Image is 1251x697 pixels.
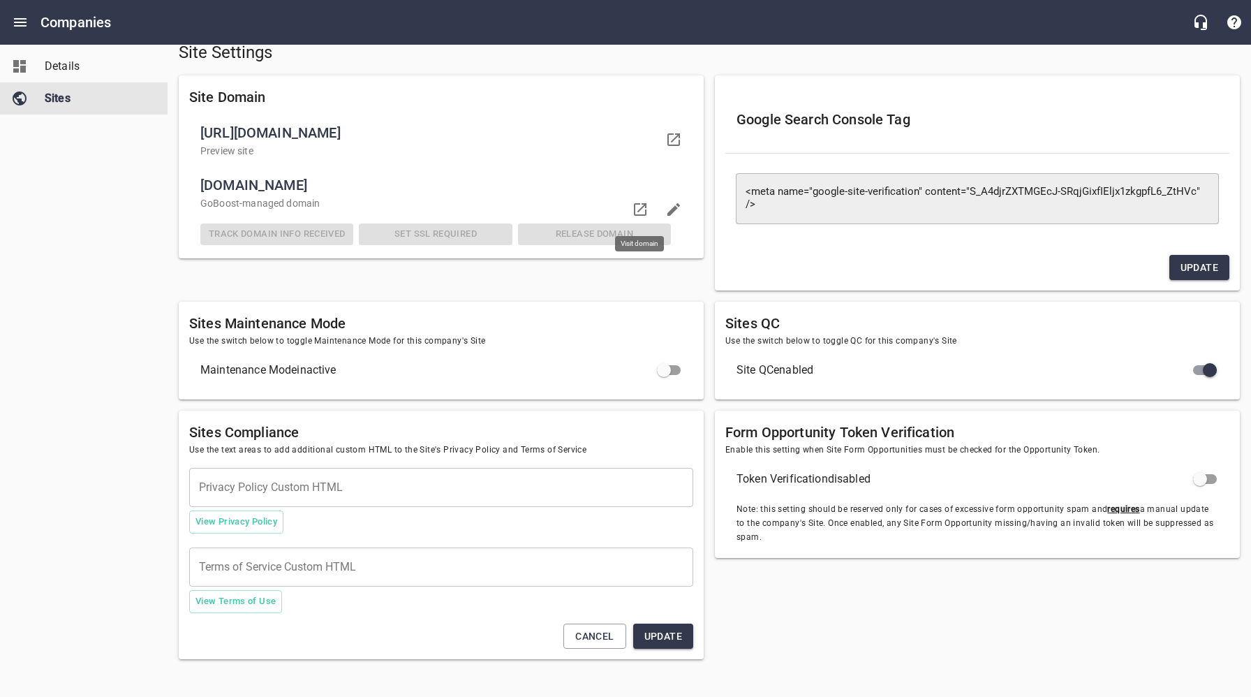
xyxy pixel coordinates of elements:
span: [URL][DOMAIN_NAME] [200,122,660,144]
a: Visit your domain [657,123,690,156]
p: Preview site [200,144,660,159]
button: Support Portal [1217,6,1251,39]
span: Update [1180,259,1218,277]
span: Update [644,628,682,645]
button: Update [1169,255,1229,281]
div: GoBoost -managed domain [198,193,674,214]
span: Site QC enabled [736,362,1196,379]
span: View Terms of Use [195,594,276,610]
h6: Google Search Console Tag [736,108,1218,131]
button: Cancel [563,624,625,650]
h5: Site Settings [179,42,1240,64]
span: Details [45,58,151,75]
span: [DOMAIN_NAME] [200,174,671,196]
span: Use the switch below to toggle QC for this company's Site [725,335,1229,348]
span: View Privacy Policy [195,514,277,530]
button: Live Chat [1184,6,1217,39]
span: Use the text areas to add additional custom HTML to the Site's Privacy Policy and Terms of Service [189,443,693,457]
button: Edit domain [657,193,690,226]
u: requires [1107,504,1139,514]
button: View Terms of Use [189,590,282,613]
span: Use the switch below to toggle Maintenance Mode for this company's Site [189,335,693,348]
h6: Sites Maintenance Mode [189,312,693,335]
h6: Companies [40,11,111,34]
button: Update [633,624,693,650]
span: Enable this setting when Site Form Opportunities must be checked for the Opportunity Token. [725,443,1229,457]
textarea: <meta name="google-site-verification" content="S_A4djrZXTMGEcJ-SRqjGixfIEljx1zkgpfL6_ZtHVc" /> [746,186,1209,211]
button: Open drawer [3,6,37,39]
h6: Sites QC [725,312,1229,335]
span: Sites [45,90,151,107]
button: View Privacy Policy [189,511,283,534]
h6: Sites Compliance [189,421,693,443]
span: Cancel [575,628,614,645]
h6: Site Domain [189,86,693,108]
span: Maintenance Mode inactive [200,362,660,379]
span: Note: this setting should be reserved only for cases of excessive form opportunity spam and a man... [736,503,1218,545]
span: Token Verification disabled [736,471,1196,487]
h6: Form Opportunity Token Verification [725,421,1229,443]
